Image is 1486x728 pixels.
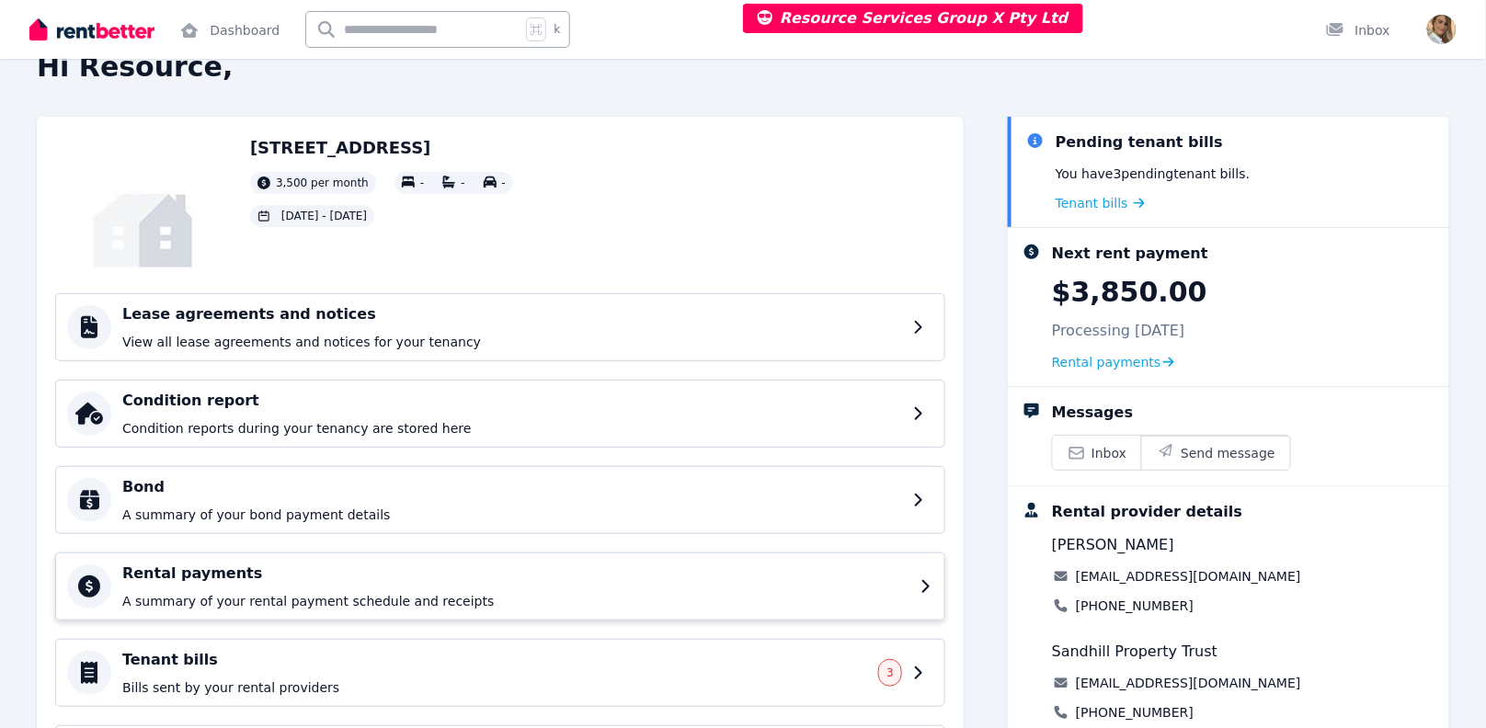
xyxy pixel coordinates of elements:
[122,333,902,351] p: View all lease agreements and notices for your tenancy
[122,476,902,498] h4: Bond
[420,176,424,189] span: -
[122,649,867,671] h4: Tenant bills
[554,22,560,37] span: k
[37,51,1449,84] h2: Hi Resource,
[1141,436,1290,470] button: Send message
[1076,674,1301,692] a: [EMAIL_ADDRESS][DOMAIN_NAME]
[1181,444,1275,462] span: Send message
[1052,402,1133,424] div: Messages
[1053,436,1141,470] a: Inbox
[1052,501,1242,523] div: Rental provider details
[1056,194,1128,212] span: Tenant bills
[1076,567,1301,586] a: [EMAIL_ADDRESS][DOMAIN_NAME]
[250,135,513,161] h2: [STREET_ADDRESS]
[122,563,909,585] h4: Rental payments
[1056,194,1145,212] a: Tenant bills
[122,419,902,438] p: Condition reports during your tenancy are stored here
[1052,641,1217,663] span: Sandhill Property Trust
[461,176,464,189] span: -
[122,506,902,524] p: A summary of your bond payment details
[1092,444,1126,462] span: Inbox
[276,176,369,190] span: 3,500 per month
[1052,320,1185,342] p: Processing [DATE]
[281,209,367,223] span: [DATE] - [DATE]
[886,665,894,680] span: 3
[1076,703,1194,722] a: [PHONE_NUMBER]
[1326,21,1390,40] div: Inbox
[122,592,909,610] p: A summary of your rental payment schedule and receipts
[1427,15,1457,44] img: Jodie Cartmer
[1076,597,1194,615] a: [PHONE_NUMBER]
[122,678,867,697] p: Bills sent by your rental providers
[55,135,232,267] img: Property Url
[1052,353,1174,371] a: Rental payments
[1056,165,1250,183] p: You have 3 pending tenant bills .
[1052,353,1161,371] span: Rental payments
[122,390,902,412] h4: Condition report
[122,303,902,325] h4: Lease agreements and notices
[758,9,1069,27] span: Resource Services Group X Pty Ltd
[1056,131,1223,154] div: Pending tenant bills
[1052,276,1207,309] p: $3,850.00
[29,16,154,43] img: RentBetter
[502,176,506,189] span: -
[1052,534,1174,556] span: [PERSON_NAME]
[1052,243,1208,265] div: Next rent payment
